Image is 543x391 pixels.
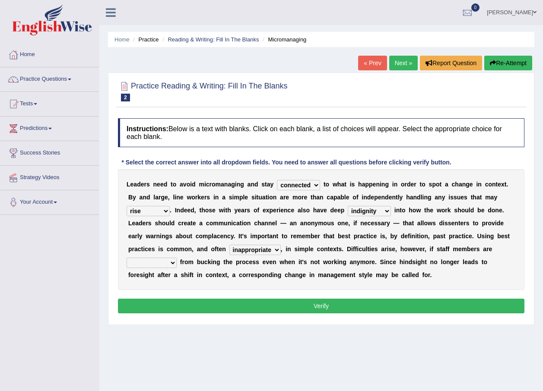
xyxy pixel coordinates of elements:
[457,194,461,201] b: u
[464,194,467,201] b: s
[358,56,387,70] a: « Prev
[392,181,394,188] b: i
[235,181,237,188] b: i
[502,207,504,214] b: .
[199,220,203,227] b: a
[320,194,324,201] b: n
[0,117,99,138] a: Predictions
[248,181,251,188] b: a
[469,207,470,214] b: l
[298,207,301,214] b: a
[191,194,195,201] b: o
[209,207,212,214] b: s
[324,181,326,188] b: t
[292,194,298,201] b: m
[159,194,161,201] b: r
[201,194,204,201] b: e
[191,220,193,227] b: t
[212,181,216,188] b: o
[333,181,337,188] b: w
[168,194,170,201] b: ,
[438,194,442,201] b: n
[298,194,302,201] b: o
[350,181,352,188] b: i
[158,220,162,227] b: h
[330,207,334,214] b: d
[445,181,448,188] b: a
[221,181,224,188] b: a
[401,181,405,188] b: o
[0,43,99,64] a: Home
[507,181,508,188] b: .
[146,220,148,227] b: r
[140,194,143,201] b: a
[213,220,218,227] b: m
[273,207,276,214] b: e
[143,194,146,201] b: n
[380,181,381,188] b: i
[173,181,177,188] b: o
[405,181,407,188] b: r
[344,181,346,188] b: t
[306,207,310,214] b: o
[187,220,191,227] b: a
[398,194,400,201] b: l
[162,220,166,227] b: o
[421,194,422,201] b: l
[114,36,130,43] a: Home
[245,207,247,214] b: r
[413,194,417,201] b: n
[180,194,184,201] b: e
[210,181,212,188] b: r
[213,194,215,201] b: i
[459,181,462,188] b: a
[155,194,159,201] b: a
[280,207,284,214] b: e
[160,181,164,188] b: e
[118,299,524,313] button: Verify
[476,194,480,201] b: a
[231,181,235,188] b: g
[238,207,241,214] b: e
[245,194,248,201] b: e
[180,181,183,188] b: a
[445,207,447,214] b: r
[428,194,432,201] b: g
[224,207,225,214] b: i
[118,118,524,147] h4: Below is a text with blanks. Click on each blank, a list of choices will appear. Select the appro...
[232,194,234,201] b: i
[358,181,362,188] b: h
[261,181,265,188] b: s
[270,181,274,188] b: y
[265,181,267,188] b: t
[118,80,288,101] h2: Practice Reading & Writing: Fill In The Blanks
[494,194,497,201] b: y
[473,194,476,201] b: h
[141,181,144,188] b: e
[269,194,273,201] b: o
[333,194,337,201] b: p
[239,194,243,201] b: p
[330,194,333,201] b: a
[470,207,474,214] b: d
[216,181,221,188] b: m
[254,181,258,188] b: d
[317,207,320,214] b: a
[410,194,413,201] b: a
[432,181,436,188] b: p
[461,207,465,214] b: o
[0,190,99,212] a: Your Account
[184,220,187,227] b: e
[251,181,254,188] b: n
[465,207,469,214] b: u
[267,181,270,188] b: a
[344,194,346,201] b: l
[254,207,257,214] b: o
[376,181,380,188] b: n
[414,181,416,188] b: r
[367,194,371,201] b: d
[243,194,245,201] b: l
[240,181,244,188] b: g
[362,194,363,201] b: i
[273,194,277,201] b: n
